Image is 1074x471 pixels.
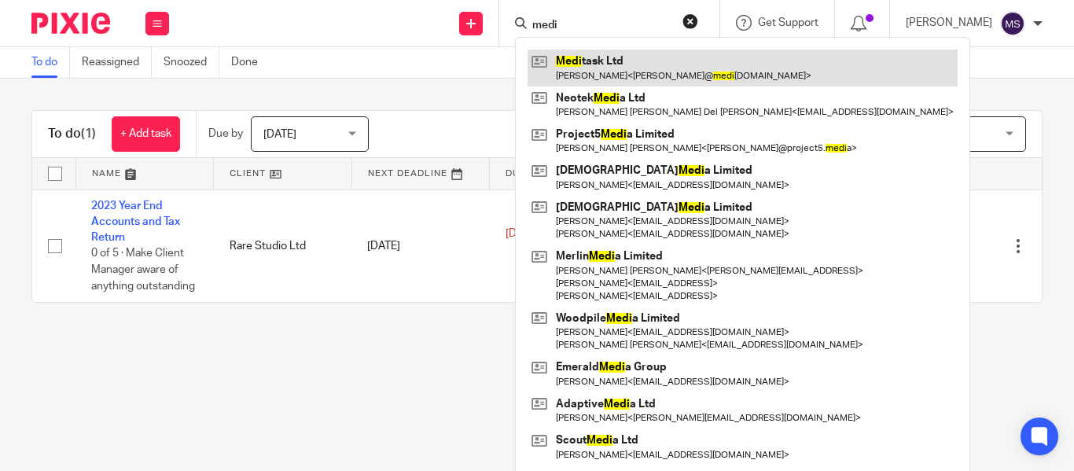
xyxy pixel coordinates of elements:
[351,190,490,302] td: [DATE]
[531,19,672,33] input: Search
[208,126,243,142] p: Due by
[682,13,698,29] button: Clear
[263,129,296,140] span: [DATE]
[758,17,818,28] span: Get Support
[906,15,992,31] p: [PERSON_NAME]
[91,201,180,244] a: 2023 Year End Accounts and Tax Return
[82,47,152,78] a: Reassigned
[31,13,110,34] img: Pixie
[112,116,180,152] a: + Add task
[214,190,352,302] td: Rare Studio Ltd
[506,228,539,239] span: [DATE]
[31,47,70,78] a: To do
[231,47,270,78] a: Done
[81,127,96,140] span: (1)
[48,126,96,142] h1: To do
[164,47,219,78] a: Snoozed
[1000,11,1025,36] img: svg%3E
[91,248,195,292] span: 0 of 5 · Make Client Manager aware of anything outstanding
